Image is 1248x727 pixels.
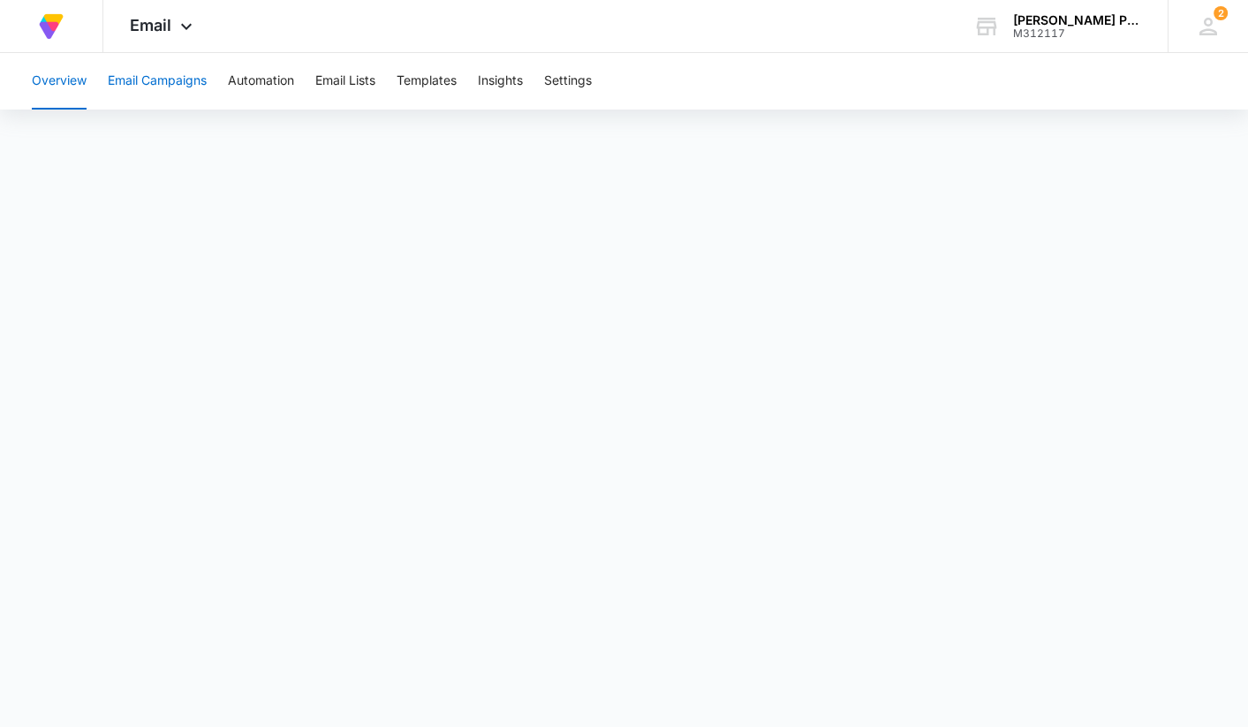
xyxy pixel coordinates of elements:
button: Automation [228,53,294,110]
button: Overview [32,53,87,110]
span: Email [130,16,171,34]
button: Insights [478,53,523,110]
button: Email Campaigns [108,53,207,110]
button: Templates [397,53,457,110]
span: 2 [1214,6,1228,20]
img: Volusion [35,11,67,42]
div: account id [1013,27,1142,40]
div: account name [1013,13,1142,27]
button: Settings [544,53,592,110]
button: Email Lists [315,53,375,110]
div: notifications count [1214,6,1228,20]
